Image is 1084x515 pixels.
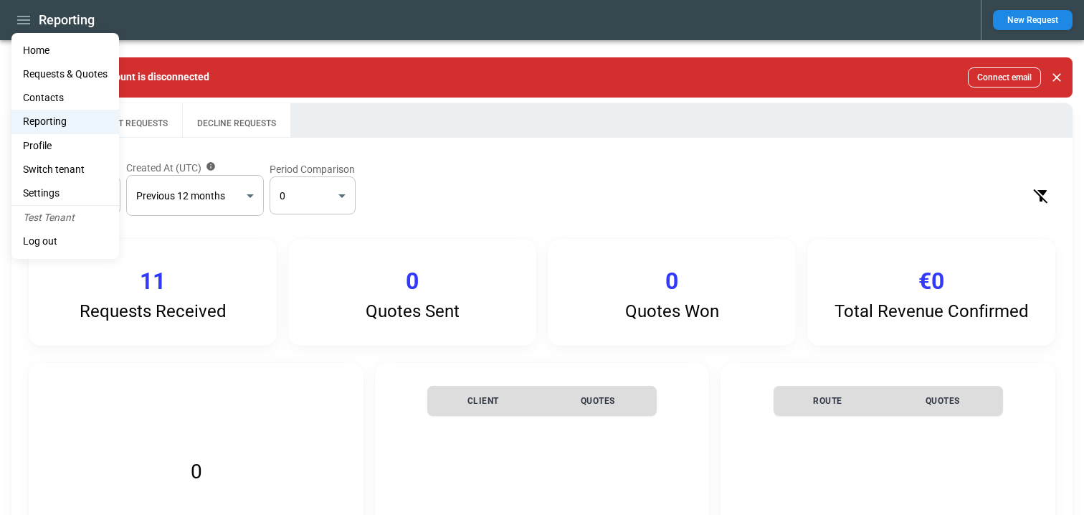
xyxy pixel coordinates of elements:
[11,110,119,133] a: Reporting
[11,181,119,205] a: Settings
[11,158,119,181] li: Switch tenant
[11,62,119,86] a: Requests & Quotes
[11,39,119,62] a: Home
[11,134,119,158] a: Profile
[11,230,119,253] li: Log out
[11,206,119,230] li: Test Tenant
[11,86,119,110] a: Contacts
